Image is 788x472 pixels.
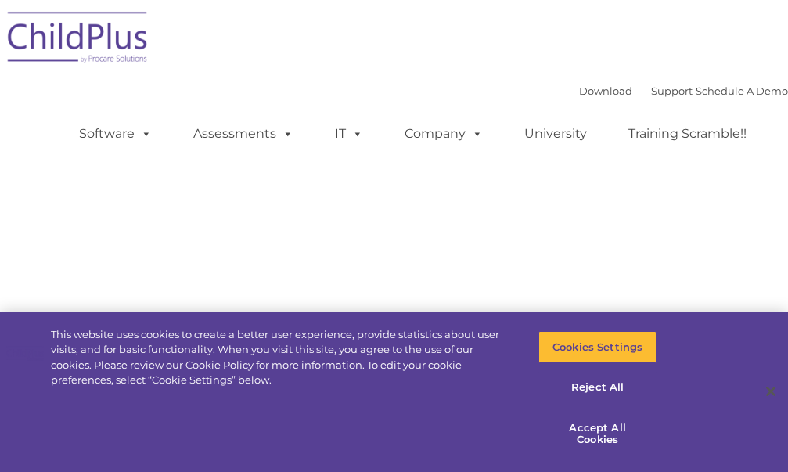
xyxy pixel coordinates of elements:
[51,327,515,388] div: This website uses cookies to create a better user experience, provide statistics about user visit...
[538,371,657,404] button: Reject All
[509,118,603,150] a: University
[579,85,632,97] a: Download
[538,412,657,456] button: Accept All Cookies
[319,118,379,150] a: IT
[178,118,309,150] a: Assessments
[579,85,788,97] font: |
[651,85,693,97] a: Support
[538,331,657,364] button: Cookies Settings
[63,118,167,150] a: Software
[696,85,788,97] a: Schedule A Demo
[754,374,788,409] button: Close
[389,118,498,150] a: Company
[613,118,762,150] a: Training Scramble!!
